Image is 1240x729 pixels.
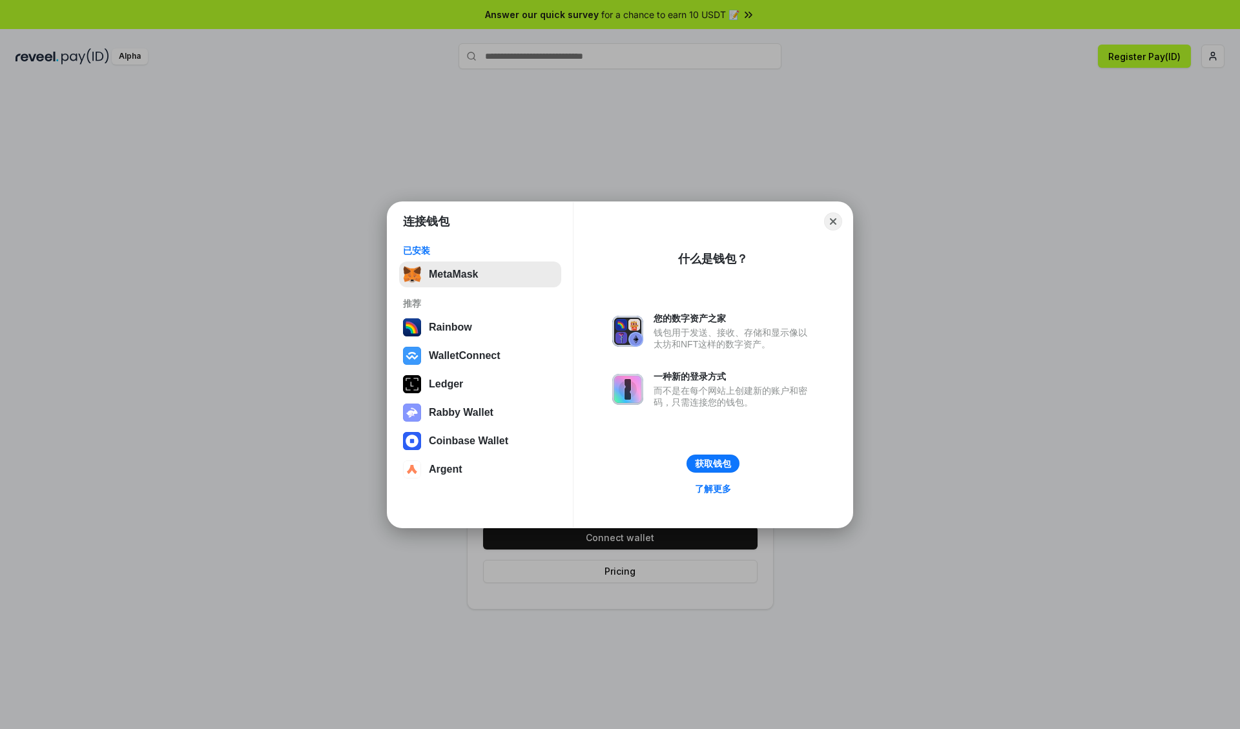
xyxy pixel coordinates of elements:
[612,374,643,405] img: svg+xml,%3Csvg%20xmlns%3D%22http%3A%2F%2Fwww.w3.org%2F2000%2Fsvg%22%20fill%3D%22none%22%20viewBox...
[403,265,421,283] img: svg+xml,%3Csvg%20fill%3D%22none%22%20height%3D%2233%22%20viewBox%3D%220%200%2035%2033%22%20width%...
[399,428,561,454] button: Coinbase Wallet
[399,400,561,426] button: Rabby Wallet
[687,480,739,497] a: 了解更多
[612,316,643,347] img: svg+xml,%3Csvg%20xmlns%3D%22http%3A%2F%2Fwww.w3.org%2F2000%2Fsvg%22%20fill%3D%22none%22%20viewBox...
[429,407,493,418] div: Rabby Wallet
[403,404,421,422] img: svg+xml,%3Csvg%20xmlns%3D%22http%3A%2F%2Fwww.w3.org%2F2000%2Fsvg%22%20fill%3D%22none%22%20viewBox...
[399,343,561,369] button: WalletConnect
[399,457,561,482] button: Argent
[678,251,748,267] div: 什么是钱包？
[695,483,731,495] div: 了解更多
[429,350,501,362] div: WalletConnect
[399,371,561,397] button: Ledger
[403,347,421,365] img: svg+xml,%3Csvg%20width%3D%2228%22%20height%3D%2228%22%20viewBox%3D%220%200%2028%2028%22%20fill%3D...
[654,371,814,382] div: 一种新的登录方式
[654,327,814,350] div: 钱包用于发送、接收、存储和显示像以太坊和NFT这样的数字资产。
[403,318,421,336] img: svg+xml,%3Csvg%20width%3D%22120%22%20height%3D%22120%22%20viewBox%3D%220%200%20120%20120%22%20fil...
[429,269,478,280] div: MetaMask
[403,375,421,393] img: svg+xml,%3Csvg%20xmlns%3D%22http%3A%2F%2Fwww.w3.org%2F2000%2Fsvg%22%20width%3D%2228%22%20height%3...
[403,298,557,309] div: 推荐
[403,460,421,478] img: svg+xml,%3Csvg%20width%3D%2228%22%20height%3D%2228%22%20viewBox%3D%220%200%2028%2028%22%20fill%3D...
[654,385,814,408] div: 而不是在每个网站上创建新的账户和密码，只需连接您的钱包。
[429,435,508,447] div: Coinbase Wallet
[429,322,472,333] div: Rainbow
[687,455,739,473] button: 获取钱包
[399,314,561,340] button: Rainbow
[695,458,731,469] div: 获取钱包
[399,262,561,287] button: MetaMask
[654,313,814,324] div: 您的数字资产之家
[403,214,449,229] h1: 连接钱包
[824,212,842,231] button: Close
[403,432,421,450] img: svg+xml,%3Csvg%20width%3D%2228%22%20height%3D%2228%22%20viewBox%3D%220%200%2028%2028%22%20fill%3D...
[429,378,463,390] div: Ledger
[429,464,462,475] div: Argent
[403,245,557,256] div: 已安装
